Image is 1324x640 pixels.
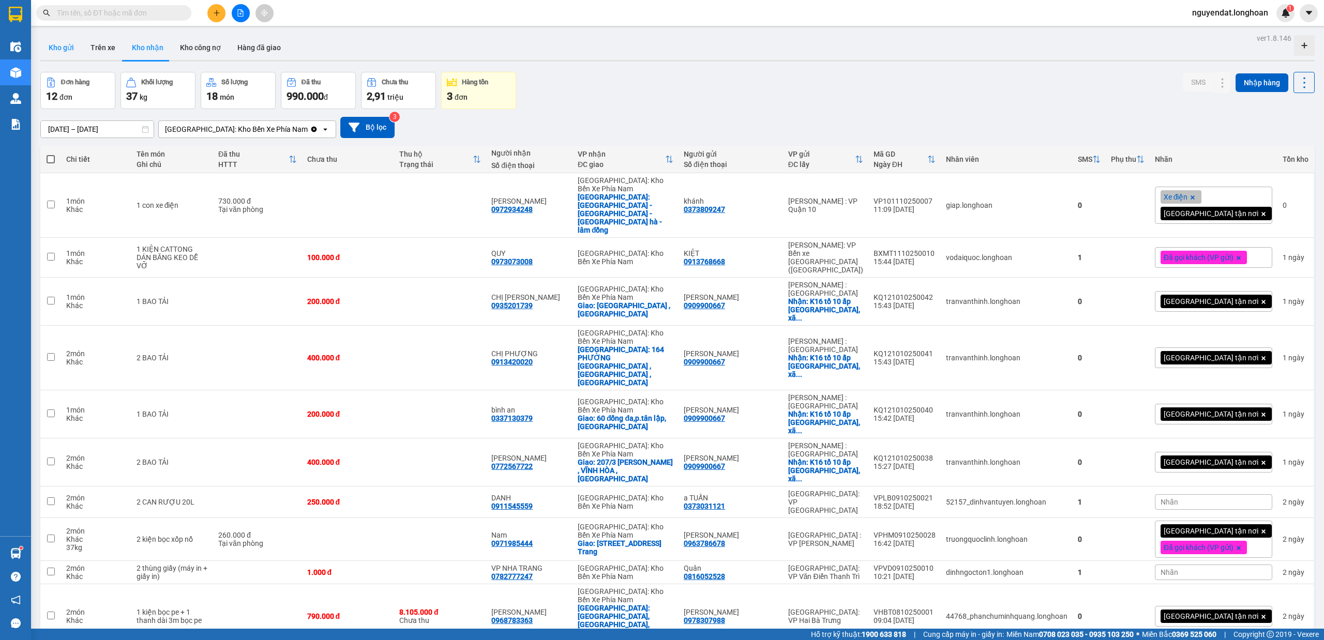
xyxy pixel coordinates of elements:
[66,494,126,502] div: 2 món
[578,150,665,158] div: VP nhận
[11,572,21,582] span: question-circle
[788,441,863,458] div: [PERSON_NAME] : [GEOGRAPHIC_DATA]
[165,124,308,134] div: [GEOGRAPHIC_DATA]: Kho Bến Xe Phía Nam
[796,426,802,435] span: ...
[684,462,725,470] div: 0909900667
[788,150,855,158] div: VP gửi
[399,160,473,169] div: Trạng thái
[874,494,936,502] div: VPLB0910250021
[218,205,297,214] div: Tại văn phòng
[137,608,208,624] div: 1 kiện bọc pe + 1 thanh dài 3m bọc pe
[1078,253,1101,262] div: 1
[578,441,673,458] div: [GEOGRAPHIC_DATA]: Kho Bến Xe Phía Nam
[578,176,673,193] div: [GEOGRAPHIC_DATA]: Kho Bến Xe Phía Nam
[66,155,126,163] div: Chi tiết
[946,410,1067,418] div: tranvanthinh.longhoan
[1283,354,1308,362] div: 1
[578,414,673,431] div: Giao: 60 đống đa,p.tân lập,nha trang
[309,124,310,134] input: Selected Nha Trang: Kho Bến Xe Phía Nam.
[1073,146,1106,173] th: Toggle SortBy
[491,539,533,547] div: 0971985444
[9,7,22,22] img: logo-vxr
[578,458,673,483] div: Giao: 207/3 BÙI HUY BÍCH , VĨNH HÒA , NHA TRANG
[1078,410,1101,418] div: 0
[307,354,389,362] div: 400.000 đ
[684,293,778,301] div: ANH BẢO
[1288,612,1304,620] span: ngày
[946,201,1067,209] div: giap.longhoan
[1300,4,1318,22] button: caret-down
[1078,354,1101,362] div: 0
[310,125,318,133] svg: Clear value
[684,197,778,205] div: khánh
[10,67,21,78] img: warehouse-icon
[287,90,324,102] span: 990.000
[684,502,725,510] div: 0373031121
[874,150,927,158] div: Mã GD
[1164,612,1258,621] span: [GEOGRAPHIC_DATA] tận nơi
[66,535,126,543] div: Khác
[788,410,863,435] div: Nhận: K16 tổ 10 ấp Phước Hiệp, xã Phước Tỉnh huyện Long Điền, Bà Rịa Vũng Tau
[874,205,936,214] div: 11:09 [DATE]
[66,197,126,205] div: 1 món
[1288,535,1304,543] span: ngày
[229,35,289,60] button: Hàng đã giao
[1142,629,1216,640] span: Miền Bắc
[1164,209,1258,218] span: [GEOGRAPHIC_DATA] tận nơi
[946,253,1067,262] div: vodaiquoc.longhoan
[874,160,927,169] div: Ngày ĐH
[684,414,725,422] div: 0909900667
[491,161,567,170] div: Số điện thoại
[66,349,126,358] div: 2 món
[307,410,389,418] div: 200.000 đ
[172,35,229,60] button: Kho công nợ
[874,249,936,257] div: BXMT1110250010
[578,329,673,345] div: [GEOGRAPHIC_DATA]: Kho Bến Xe Phía Nam
[447,90,453,102] span: 3
[491,293,567,301] div: CHỊ GIANG
[573,146,679,173] th: Toggle SortBy
[788,160,855,169] div: ĐC lấy
[788,608,863,624] div: [GEOGRAPHIC_DATA]: VP Hai Bà Trưng
[868,146,941,173] th: Toggle SortBy
[218,197,297,205] div: 730.000 đ
[1106,146,1150,173] th: Toggle SortBy
[302,79,321,86] div: Đã thu
[1283,568,1308,576] div: 2
[361,72,436,109] button: Chưa thu2,91 triệu
[66,454,126,462] div: 2 món
[220,93,234,101] span: món
[65,21,208,32] span: Ngày in phiếu: 16:26 ngày
[1288,498,1304,506] span: ngày
[1078,201,1101,209] div: 0
[66,301,126,310] div: Khác
[307,458,389,466] div: 400.000 đ
[1164,543,1233,552] span: Đã gọi khách (VP gửi)
[491,494,567,502] div: DANH
[1224,629,1226,640] span: |
[1078,155,1092,163] div: SMS
[137,564,208,581] div: 2 thùng giấy (máy in + giấy in)
[491,149,567,157] div: Người nhận
[462,79,488,86] div: Hàng tồn
[232,4,250,22] button: file-add
[796,475,802,483] span: ...
[4,63,159,77] span: Mã đơn: BXPN1210250007
[121,72,195,109] button: Khối lượng37kg
[20,546,23,550] sup: 1
[213,146,302,173] th: Toggle SortBy
[1172,630,1216,638] strong: 0369 525 060
[66,543,126,552] div: 37 kg
[684,608,778,616] div: sơn lam
[10,93,21,104] img: warehouse-icon
[946,458,1067,466] div: tranvanthinh.longhoan
[1288,458,1304,466] span: ngày
[66,249,126,257] div: 1 món
[874,531,936,539] div: VPHM0910250028
[1283,410,1308,418] div: 1
[387,93,403,101] span: triệu
[218,539,297,547] div: Tại văn phòng
[874,539,936,547] div: 16:42 [DATE]
[141,79,173,86] div: Khối lượng
[491,608,567,616] div: Sơn Nguyễn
